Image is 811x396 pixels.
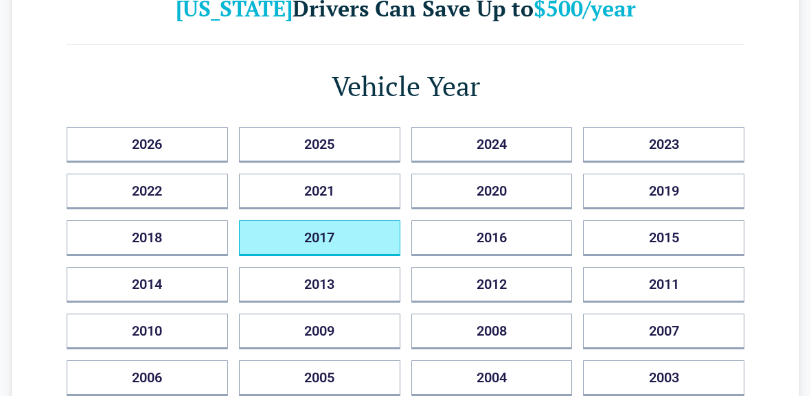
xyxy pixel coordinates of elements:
button: 2005 [239,360,400,396]
button: 2009 [239,314,400,349]
button: 2011 [583,267,744,303]
button: 2019 [583,174,744,209]
button: 2022 [67,174,228,209]
button: 2008 [411,314,573,349]
button: 2014 [67,267,228,303]
button: 2017 [239,220,400,256]
button: 2025 [239,127,400,163]
button: 2020 [411,174,573,209]
button: 2023 [583,127,744,163]
button: 2010 [67,314,228,349]
button: 2021 [239,174,400,209]
button: 2026 [67,127,228,163]
button: 2018 [67,220,228,256]
button: 2015 [583,220,744,256]
button: 2004 [411,360,573,396]
button: 2012 [411,267,573,303]
button: 2013 [239,267,400,303]
h1: Vehicle Year [67,67,744,105]
button: 2006 [67,360,228,396]
button: 2003 [583,360,744,396]
button: 2007 [583,314,744,349]
button: 2016 [411,220,573,256]
button: 2024 [411,127,573,163]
